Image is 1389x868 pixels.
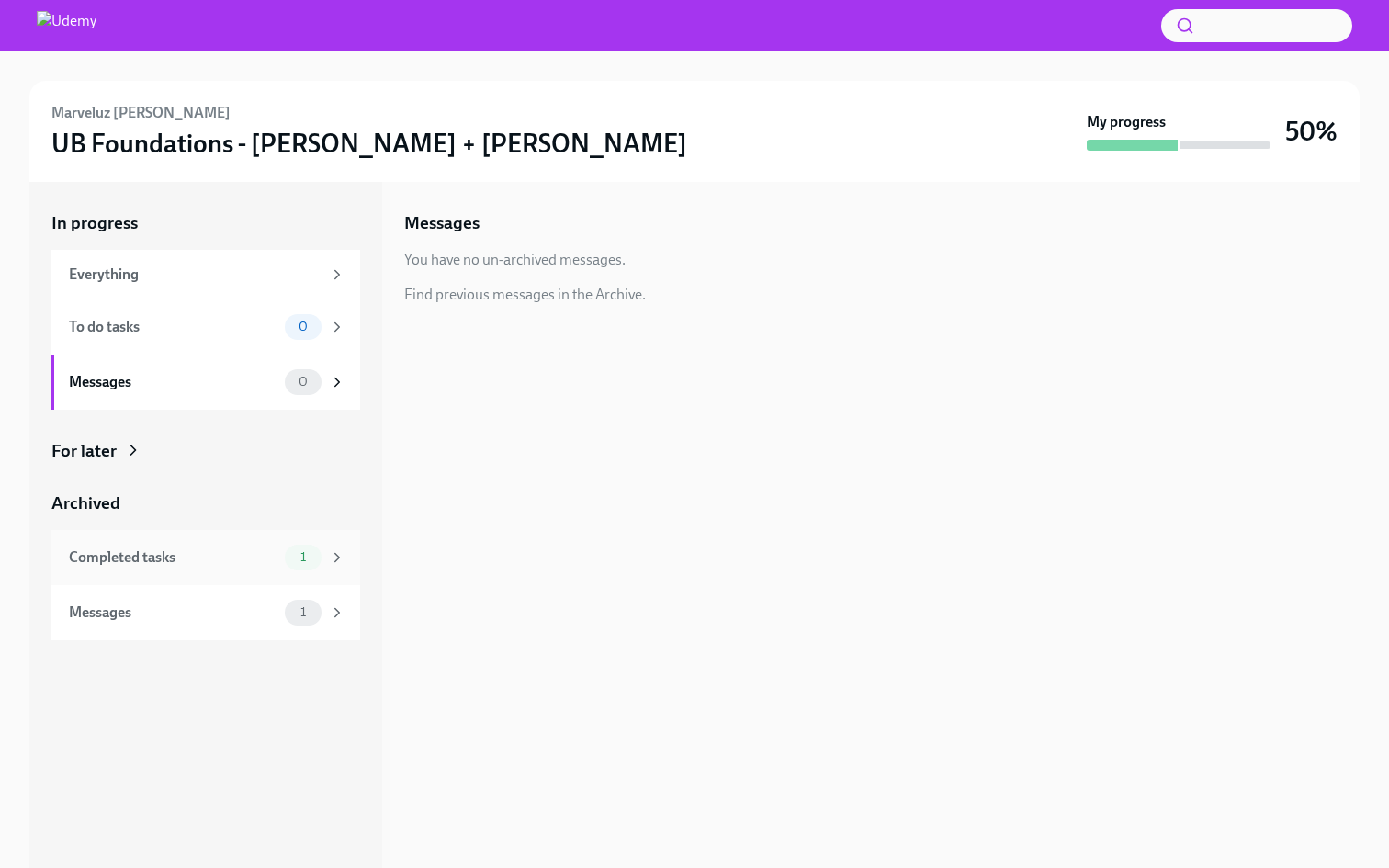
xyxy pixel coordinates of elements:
[69,372,277,392] div: Messages
[51,491,360,515] a: Archived
[288,320,319,333] span: 0
[37,11,96,40] img: Udemy
[69,547,277,568] div: Completed tasks
[404,250,626,270] div: You have no un-archived messages.
[289,550,317,564] span: 1
[289,605,317,619] span: 1
[51,211,360,235] a: In progress
[51,103,231,123] h6: Marveluz [PERSON_NAME]
[69,603,277,623] div: Messages
[51,250,360,299] a: Everything
[51,127,687,160] h3: UB Foundations - [PERSON_NAME] + [PERSON_NAME]
[69,317,277,337] div: To do tasks
[51,585,360,640] a: Messages1
[51,299,360,355] a: To do tasks0
[404,211,480,235] h5: Messages
[1285,115,1338,148] h3: 50%
[1087,112,1166,132] strong: My progress
[404,285,646,305] div: Find previous messages in the Archive.
[288,375,319,389] span: 0
[51,439,360,463] a: For later
[51,439,117,463] div: For later
[51,355,360,410] a: Messages0
[51,530,360,585] a: Completed tasks1
[69,265,322,285] div: Everything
